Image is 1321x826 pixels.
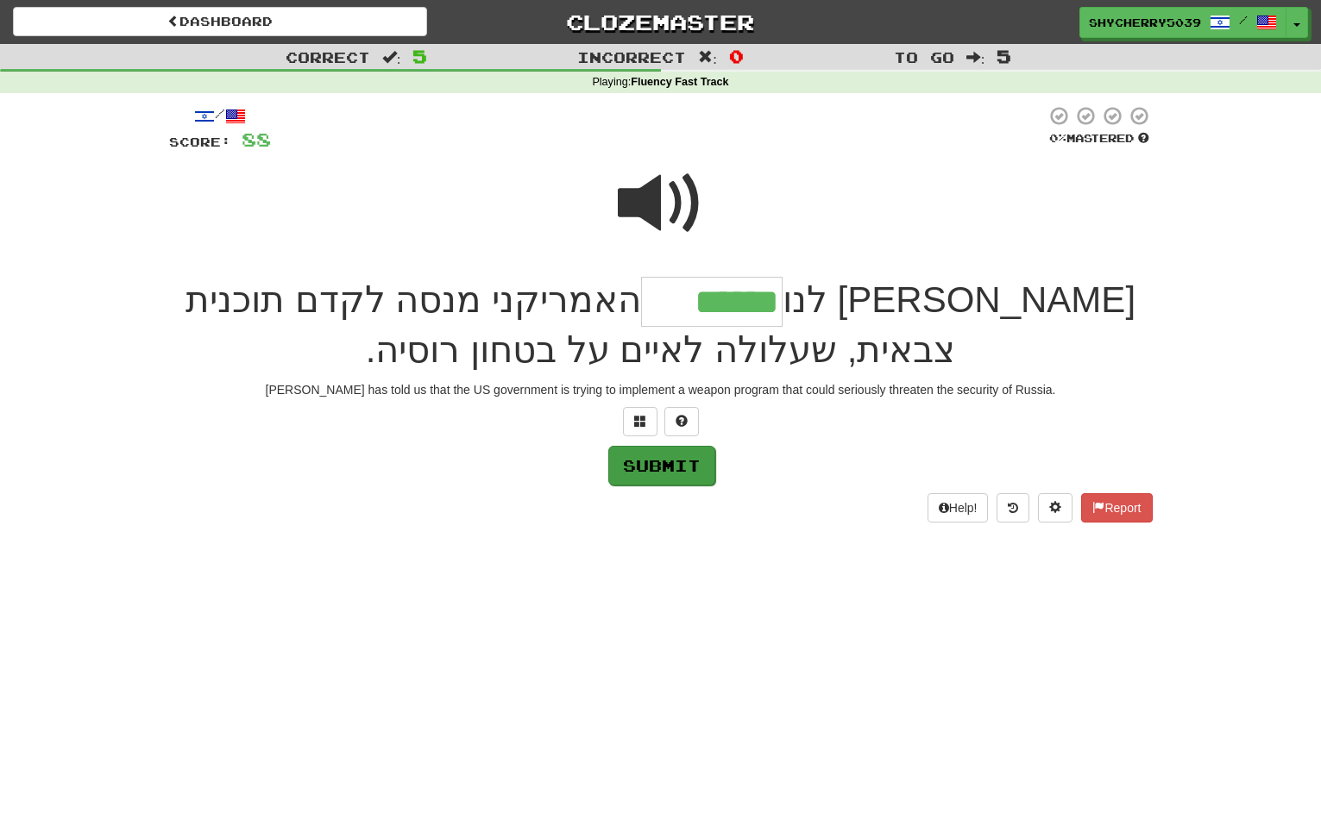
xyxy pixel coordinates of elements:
div: Mastered [1046,131,1153,147]
a: Clozemaster [453,7,867,37]
span: Incorrect [577,48,686,66]
span: ShyCherry5039 [1089,15,1201,30]
strong: Fluency Fast Track [631,76,728,88]
span: 0 % [1049,131,1066,145]
button: Report [1081,493,1152,523]
span: 5 [997,46,1011,66]
button: Submit [608,446,715,485]
span: : [698,50,717,65]
div: / [169,105,271,127]
a: ShyCherry5039 / [1079,7,1286,38]
button: Switch sentence to multiple choice alt+p [623,407,657,436]
span: Score: [169,135,231,149]
span: 0 [729,46,744,66]
span: האמריקני מנסה לקדם תוכנית צבאית, שעלולה לאיים על בטחון רוסיה. [186,279,955,371]
a: Dashboard [13,7,427,36]
div: [PERSON_NAME] has told us that the US government is trying to implement a weapon program that cou... [169,381,1153,398]
button: Help! [928,493,989,523]
span: : [966,50,985,65]
span: 88 [242,128,271,150]
span: 5 [412,46,427,66]
button: Round history (alt+y) [997,493,1029,523]
span: Correct [286,48,370,66]
span: To go [894,48,954,66]
span: [PERSON_NAME] לנו [783,279,1135,320]
span: : [382,50,401,65]
span: / [1239,14,1248,26]
button: Single letter hint - you only get 1 per sentence and score half the points! alt+h [664,407,699,436]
